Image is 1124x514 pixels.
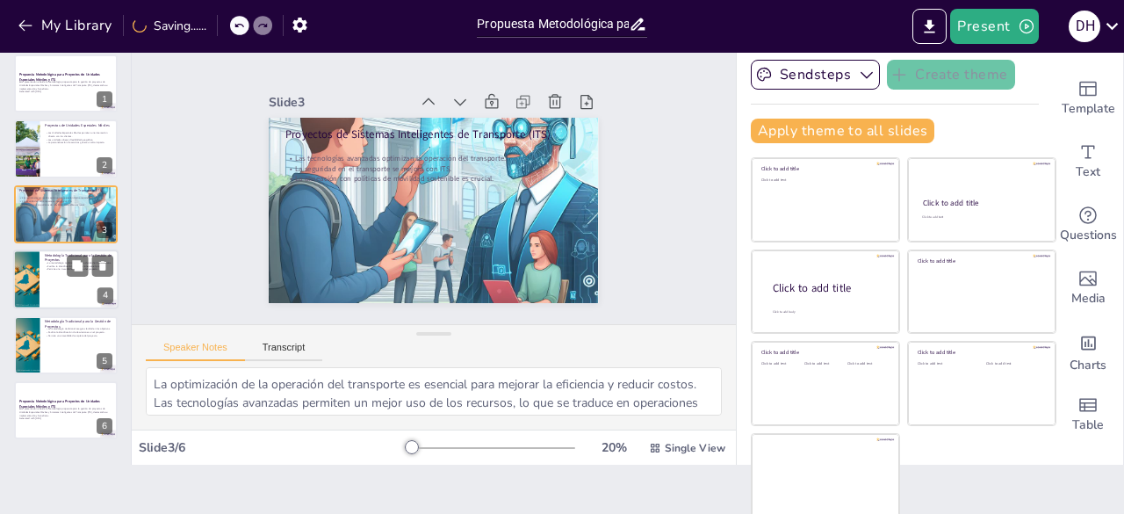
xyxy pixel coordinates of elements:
strong: Propuesta Metodológica para Proyectos de Unidades Especiales Móviles y ITS [19,399,100,409]
div: Click to add text [918,362,973,366]
div: 4 [97,288,113,304]
div: 2 [14,119,118,177]
span: Template [1062,99,1115,119]
p: Esta presentación aborda la metodología propuesta para la gestión de proyectos de Unidades Especi... [19,81,112,90]
span: Charts [1070,356,1106,375]
p: Metodología Tradicional para la Gestión de Proyectos [45,319,112,329]
div: Slide 3 [419,265,553,337]
div: Click to add text [986,362,1041,366]
p: Las Unidades Especiales Móviles permiten una interacción directa con los clientes. [45,131,112,137]
div: Click to add text [922,215,1039,220]
p: Facilita la identificación de desviaciones en el proyecto. [45,330,112,334]
div: D H [1069,11,1100,42]
button: Delete Slide [92,256,113,277]
p: Proyectos de Sistemas Inteligentes de Transporte (ITS) [275,165,552,300]
p: La metodología tradicional asegura claridad en los objetivos. [45,327,112,330]
div: Click to add text [761,362,801,366]
div: Click to add title [773,280,885,295]
p: Permite una trazabilidad completa del proyecto. [45,334,112,337]
button: Present [950,9,1038,44]
div: 1 [97,91,112,107]
p: Esta presentación aborda la metodología propuesta para la gestión de proyectos de Unidades Especi... [19,408,112,417]
div: Add text boxes [1053,130,1123,193]
span: Questions [1060,226,1117,245]
div: Click to add body [773,309,883,314]
div: Add charts and graphs [1053,320,1123,383]
div: Add images, graphics, shapes or video [1053,257,1123,320]
div: Click to add text [761,178,887,183]
div: Get real-time input from your audience [1053,193,1123,257]
div: 3 [97,222,112,238]
button: Speaker Notes [146,342,245,361]
button: D H [1069,9,1100,44]
div: Click to add title [923,198,1040,208]
span: Media [1071,289,1106,308]
p: Las tecnologías avanzadas optimizan la operación del transporte. [285,146,560,276]
div: Add a table [1053,383,1123,446]
div: 3 [14,185,118,243]
p: Las tecnologías avanzadas optimizan la operación del transporte. [19,196,112,199]
p: Permite una trazabilidad completa del proyecto. [45,268,113,271]
span: Single View [665,441,725,455]
p: Generated with [URL] [19,90,112,94]
div: Saving...... [133,18,206,34]
button: Export to PowerPoint [912,9,947,44]
p: La seguridad en el transporte se mejora con ITS. [289,136,564,266]
div: 2 [97,157,112,173]
div: Click to add title [761,349,887,356]
button: Create theme [887,60,1015,90]
div: Click to add title [918,349,1043,356]
div: Slide 3 / 6 [139,439,407,456]
div: 5 [14,316,118,374]
p: Las unidades ofrecen flexibilidad geográfica. [45,137,112,141]
div: 6 [14,381,118,439]
div: 5 [97,353,112,369]
button: Duplicate Slide [67,256,88,277]
button: Apply theme to all slides [751,119,934,143]
strong: Propuesta Metodológica para Proyectos de Unidades Especiales Móviles y ITS [19,73,100,83]
textarea: La optimización de la operación del transporte es esencial para mejorar la eficiencia y reducir c... [146,367,722,416]
div: 1 [14,54,118,112]
button: Transcript [245,342,323,361]
p: La personalización de servicios genera un alto impacto. [45,141,112,144]
p: La alineación con políticas de movilidad sostenible es crucial. [19,203,112,206]
p: Proyectos de Unidades Especiales Móviles [45,123,112,128]
div: Click to add title [918,257,1043,264]
p: Generated with [URL] [19,417,112,421]
p: Facilita la identificación de desviaciones en el proyecto. [45,264,113,268]
p: Proyectos de Sistemas Inteligentes de Transporte (ITS) [19,188,112,193]
div: Click to add text [804,362,844,366]
button: Sendsteps [751,60,880,90]
div: 20 % [593,439,635,456]
div: Click to add title [761,165,887,172]
p: La alineación con políticas de movilidad sostenible es crucial. [293,127,568,257]
span: Text [1076,163,1100,182]
div: Click to add text [847,362,887,366]
div: 4 [13,250,119,309]
input: Insert title [477,11,628,37]
button: My Library [13,11,119,40]
p: La seguridad en el transporte se mejora con ITS. [19,199,112,203]
div: 6 [97,418,112,434]
p: La metodología tradicional asegura claridad en los objetivos. [45,261,113,264]
span: Table [1072,416,1104,435]
div: Add ready made slides [1053,67,1123,130]
p: Metodología Tradicional para la Gestión de Proyectos [45,253,113,263]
